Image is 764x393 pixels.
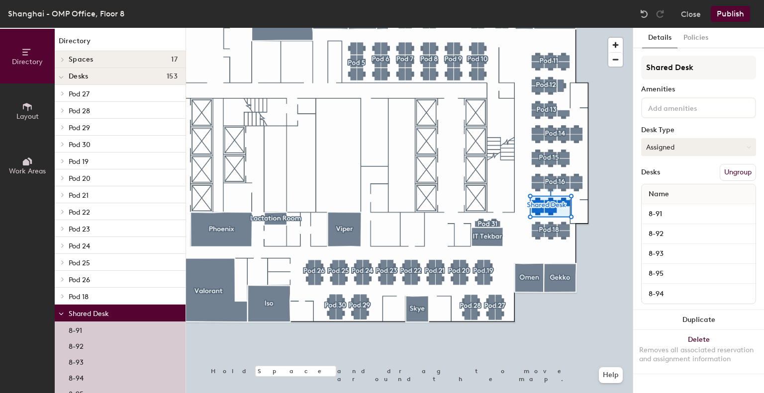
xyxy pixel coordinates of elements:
[641,85,756,93] div: Amenities
[69,73,88,80] span: Desks
[639,9,649,19] img: Undo
[171,56,178,64] span: 17
[69,107,90,115] span: Pod 28
[644,287,754,301] input: Unnamed desk
[69,339,84,351] p: 8-92
[69,276,90,284] span: Pod 26
[646,101,736,113] input: Add amenities
[69,371,84,383] p: 8-94
[644,185,674,203] span: Name
[16,112,39,121] span: Layout
[55,36,186,51] h1: Directory
[69,323,82,335] p: 8-91
[644,247,754,261] input: Unnamed desk
[69,191,89,200] span: Pod 21
[633,330,764,374] button: DeleteRemoves all associated reservation and assignment information
[8,7,124,20] div: Shanghai - OMP Office, Floor 8
[69,242,90,250] span: Pod 24
[641,138,756,156] button: Assigned
[69,124,90,132] span: Pod 29
[69,208,90,217] span: Pod 22
[69,225,90,234] span: Pod 23
[167,73,178,80] span: 153
[69,141,91,149] span: Pod 30
[644,267,754,281] input: Unnamed desk
[711,6,750,22] button: Publish
[69,259,90,267] span: Pod 25
[677,28,714,48] button: Policies
[720,164,756,181] button: Ungroup
[639,346,758,364] div: Removes all associated reservation and assignment information
[69,157,89,166] span: Pod 19
[69,310,109,318] span: Shared Desk
[599,367,623,383] button: Help
[655,9,665,19] img: Redo
[642,28,677,48] button: Details
[69,293,89,301] span: Pod 18
[633,310,764,330] button: Duplicate
[9,167,46,175] span: Work Areas
[644,207,754,221] input: Unnamed desk
[69,355,84,367] p: 8-93
[69,56,94,64] span: Spaces
[69,174,91,183] span: Pod 20
[641,126,756,134] div: Desk Type
[641,168,660,176] div: Desks
[12,58,43,66] span: Directory
[644,227,754,241] input: Unnamed desk
[681,6,701,22] button: Close
[69,90,90,98] span: Pod 27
